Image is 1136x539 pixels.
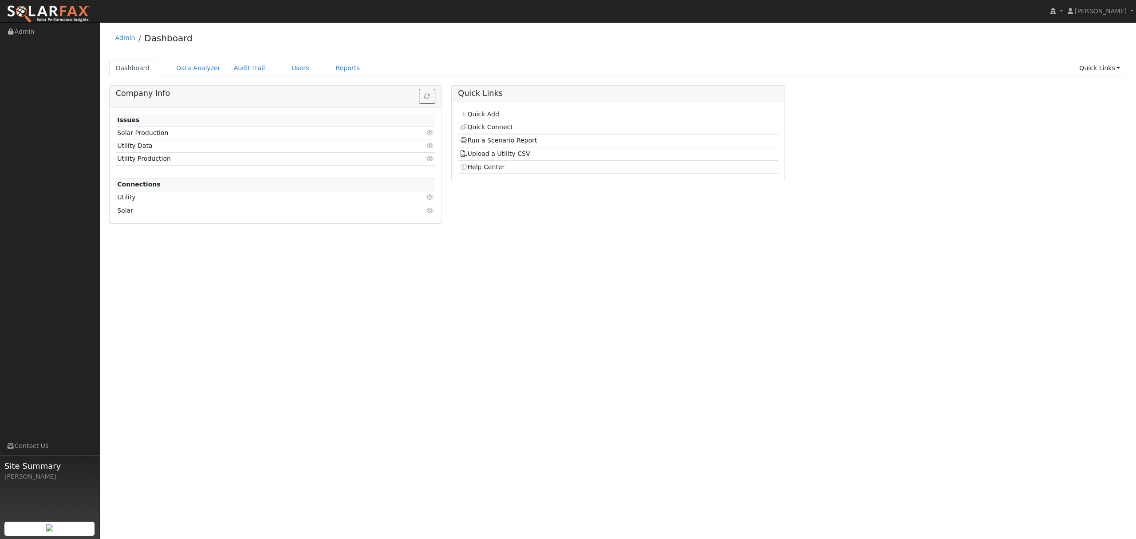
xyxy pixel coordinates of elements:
td: Utility [116,191,384,204]
a: Dashboard [144,33,193,44]
a: Run a Scenario Report [460,137,537,144]
a: Quick Links [1073,60,1127,76]
a: Quick Add [460,111,499,118]
strong: Connections [117,181,161,188]
a: Admin [115,34,135,41]
h5: Quick Links [458,89,777,98]
img: SolarFax [7,5,90,24]
h5: Company Info [116,89,435,98]
div: [PERSON_NAME] [4,472,95,481]
a: Reports [329,60,367,76]
i: Click to view [426,155,434,162]
a: Upload a Utility CSV [460,150,530,157]
a: Quick Connect [460,123,513,131]
a: Audit Trail [227,60,272,76]
span: Site Summary [4,460,95,472]
a: Data Analyzer [170,60,227,76]
i: Click to view [426,143,434,149]
td: Solar Production [116,127,384,139]
i: Click to view [426,207,434,214]
a: Dashboard [109,60,157,76]
td: Utility Production [116,152,384,165]
img: retrieve [46,524,53,531]
i: Click to view [426,194,434,200]
strong: Issues [117,116,139,123]
i: Click to view [426,130,434,136]
td: Utility Data [116,139,384,152]
a: Help Center [460,163,505,170]
span: [PERSON_NAME] [1075,8,1127,15]
a: Users [285,60,316,76]
td: Solar [116,204,384,217]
